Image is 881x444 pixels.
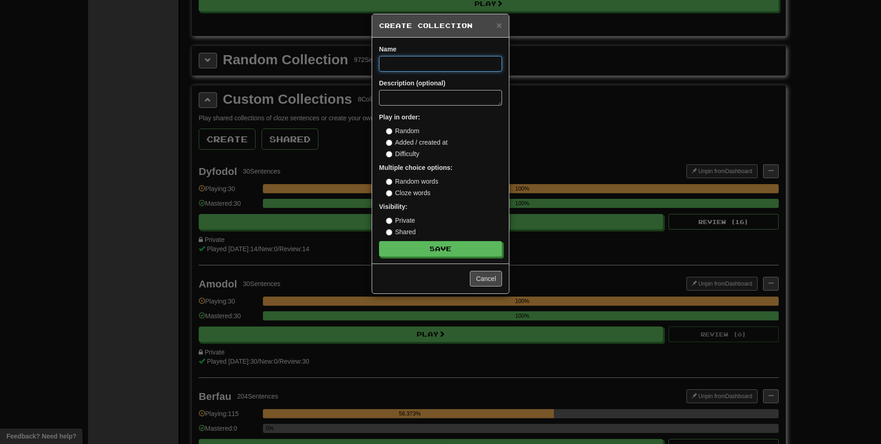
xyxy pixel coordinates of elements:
[386,126,419,135] label: Random
[379,21,502,30] h5: Create Collection
[386,218,392,224] input: Private
[386,149,419,158] label: Difficulty
[379,241,502,257] button: Save
[386,128,392,135] input: Random
[386,179,392,185] input: Random words
[386,177,438,186] label: Random words
[386,140,392,146] input: Added / created at
[386,151,392,157] input: Difficulty
[379,164,452,171] strong: Multiple choice options:
[379,113,420,121] strong: Play in order:
[386,138,447,147] label: Added / created at
[386,188,430,197] label: Cloze words
[386,229,392,236] input: Shared
[496,20,502,30] button: Close
[386,216,415,225] label: Private
[386,227,416,236] label: Shared
[379,45,396,54] label: Name
[379,79,446,88] label: Description (optional)
[470,271,502,287] button: Cancel
[379,203,407,210] strong: Visibility:
[386,190,392,197] input: Cloze words
[496,20,502,30] span: ×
